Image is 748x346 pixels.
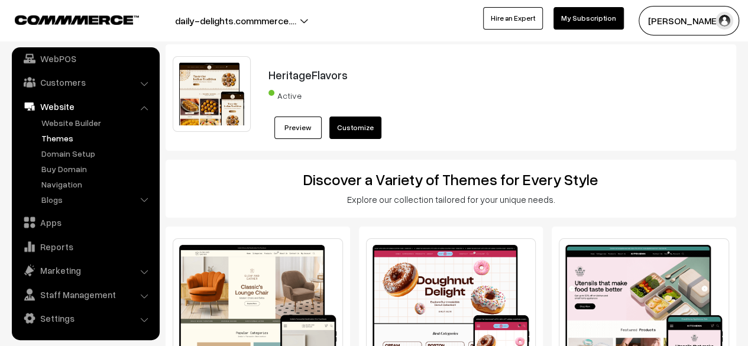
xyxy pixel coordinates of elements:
a: Website Builder [38,117,156,129]
a: Themes [38,132,156,144]
img: user [715,12,733,30]
a: COMMMERCE [15,12,118,26]
a: Domain Setup [38,147,156,160]
a: Buy Domain [38,163,156,175]
h3: Explore our collection tailored for your unique needs. [174,194,728,205]
a: Navigation [38,178,156,190]
a: WebPOS [15,48,156,69]
a: Preview [274,117,322,139]
button: daily-delights.commmerce.… [134,6,338,35]
a: Customers [15,72,156,93]
a: Staff Management [15,284,156,305]
a: Marketing [15,260,156,281]
img: COMMMERCE [15,15,139,24]
a: Blogs [38,193,156,206]
h3: HeritageFlavors [268,68,681,82]
a: Hire an Expert [483,7,543,30]
a: Customize [329,117,381,139]
button: [PERSON_NAME]… [639,6,739,35]
img: HeritageFlavors [173,56,251,132]
span: Active [268,86,328,102]
a: Reports [15,236,156,257]
a: My Subscription [553,7,624,30]
a: Website [15,96,156,117]
a: Apps [15,212,156,233]
h2: Discover a Variety of Themes for Every Style [174,170,728,189]
a: Settings [15,308,156,329]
